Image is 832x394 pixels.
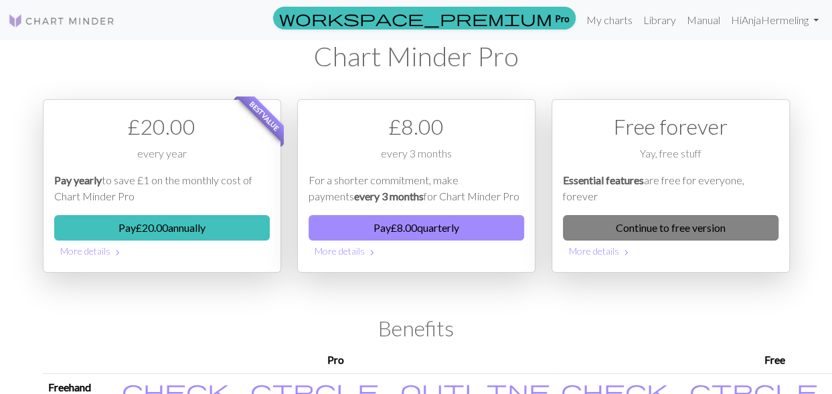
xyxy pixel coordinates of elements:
span: chevron_right [367,246,378,259]
th: Pro [116,346,556,374]
span: chevron_right [621,246,632,259]
div: Free forever [563,111,778,143]
a: Continue to free version [563,215,778,241]
p: are free for everyone, forever [563,172,778,204]
div: every 3 months [309,145,524,172]
button: Pay£20.00annually [54,215,270,241]
p: For a shorter commitment, make payments for Chart Minder Pro [309,172,524,204]
a: Manual [681,7,726,34]
em: Pay yearly [54,174,102,186]
a: HiAnjaHermeling [726,7,824,34]
h2: Benefits [43,316,790,341]
a: Pro [273,7,576,29]
div: Payment option 1 [43,99,281,273]
div: Free option [552,99,790,273]
div: £ 8.00 [309,111,524,143]
div: Yay, free stuff [563,145,778,172]
em: Essential features [563,174,644,186]
div: £ 20.00 [54,111,270,143]
div: every year [54,145,270,172]
h1: Chart Minder Pro [43,40,790,72]
button: More details [563,241,778,261]
em: every 3 months [354,190,424,202]
button: More details [309,241,524,261]
a: My charts [581,7,638,34]
img: Logo [8,13,115,29]
div: Payment option 2 [297,99,535,273]
span: Best value [236,88,293,145]
button: Pay£8.00quarterly [309,215,524,241]
p: to save £1 on the monthly cost of Chart Minder Pro [54,172,270,204]
button: More details [54,241,270,261]
span: workspace_premium [279,9,552,27]
a: Library [638,7,681,34]
span: chevron_right [112,246,123,259]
